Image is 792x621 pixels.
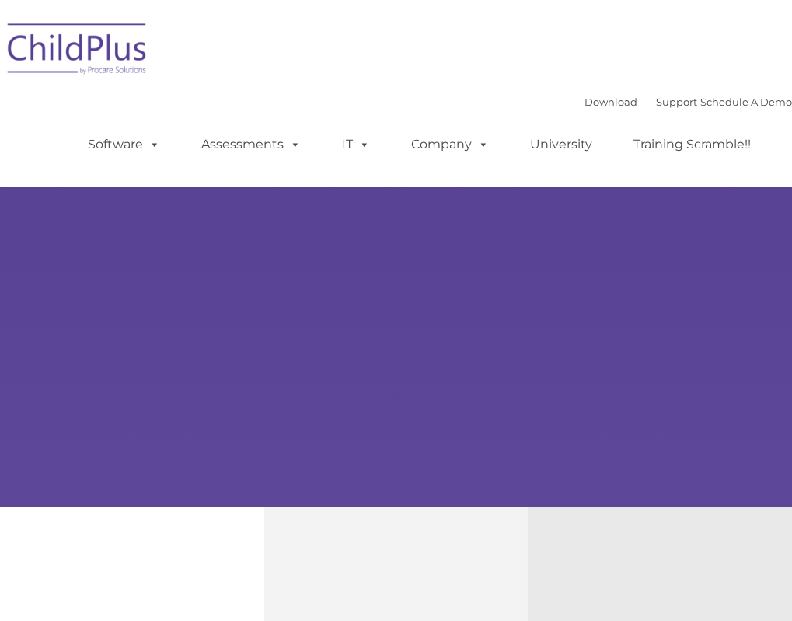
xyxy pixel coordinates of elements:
a: Training Scramble!! [618,129,766,160]
a: Support [656,96,697,108]
a: IT [326,129,386,160]
a: Download [584,96,637,108]
a: Schedule A Demo [700,96,792,108]
a: Software [72,129,176,160]
a: Assessments [186,129,316,160]
a: University [515,129,608,160]
a: Company [396,129,504,160]
font: | [584,96,792,108]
